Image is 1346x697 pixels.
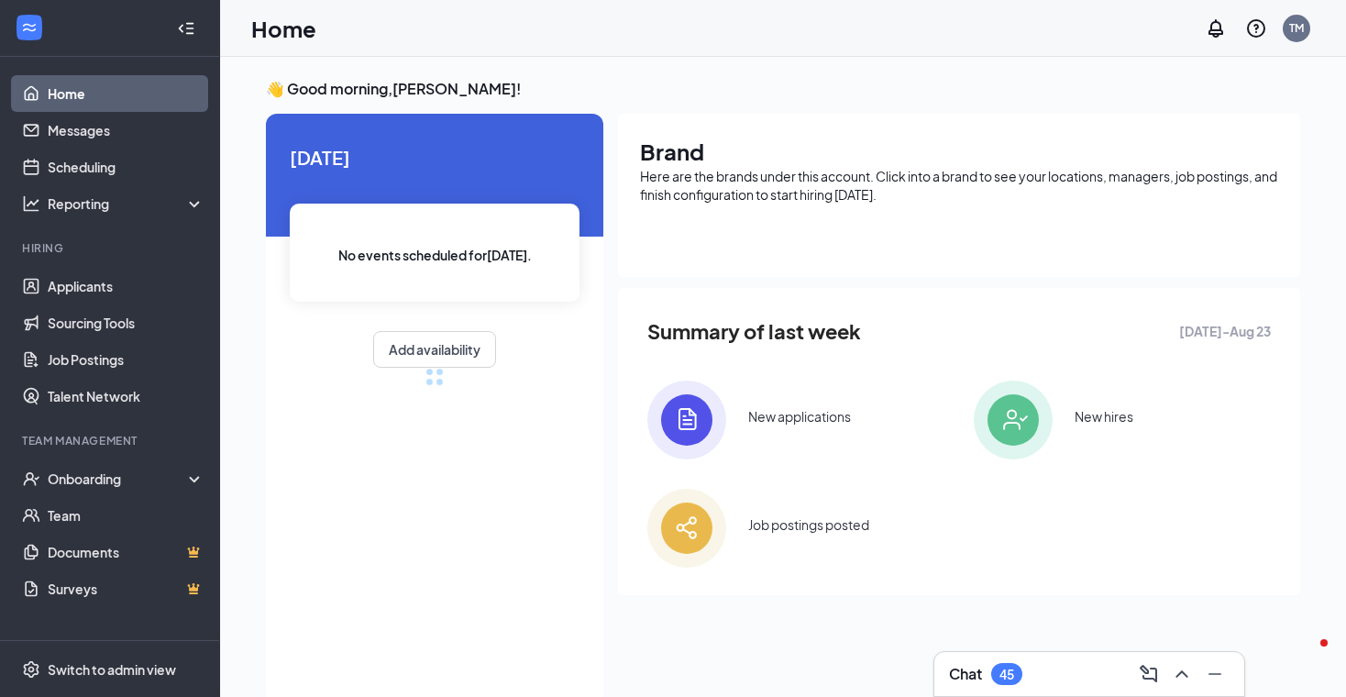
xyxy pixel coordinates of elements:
[48,497,204,534] a: Team
[48,268,204,304] a: Applicants
[748,515,869,534] div: Job postings posted
[48,194,205,213] div: Reporting
[1134,659,1164,689] button: ComposeMessage
[22,433,201,448] div: Team Management
[48,378,204,415] a: Talent Network
[266,79,1300,99] h3: 👋 Good morning, [PERSON_NAME] !
[48,75,204,112] a: Home
[48,660,176,679] div: Switch to admin view
[1204,663,1226,685] svg: Minimize
[22,240,201,256] div: Hiring
[373,331,496,368] button: Add availability
[48,149,204,185] a: Scheduling
[1200,659,1230,689] button: Minimize
[48,470,189,488] div: Onboarding
[338,245,532,265] span: No events scheduled for [DATE] .
[48,534,204,570] a: DocumentsCrown
[999,667,1014,682] div: 45
[20,18,39,37] svg: WorkstreamLogo
[1167,659,1197,689] button: ChevronUp
[22,194,40,213] svg: Analysis
[1171,663,1193,685] svg: ChevronUp
[290,143,579,171] span: [DATE]
[647,381,726,459] img: icon
[640,136,1278,167] h1: Brand
[1289,20,1304,36] div: TM
[1138,663,1160,685] svg: ComposeMessage
[177,19,195,38] svg: Collapse
[1205,17,1227,39] svg: Notifications
[974,381,1053,459] img: icon
[48,304,204,341] a: Sourcing Tools
[1245,17,1267,39] svg: QuestionInfo
[640,167,1278,204] div: Here are the brands under this account. Click into a brand to see your locations, managers, job p...
[949,664,982,684] h3: Chat
[22,470,40,488] svg: UserCheck
[748,407,851,426] div: New applications
[22,660,40,679] svg: Settings
[48,112,204,149] a: Messages
[647,315,861,348] span: Summary of last week
[48,341,204,378] a: Job Postings
[1284,635,1328,679] iframe: Intercom live chat
[425,368,444,386] div: loading meetings...
[48,570,204,607] a: SurveysCrown
[647,489,726,568] img: icon
[1179,321,1271,341] span: [DATE] - Aug 23
[1075,407,1133,426] div: New hires
[251,13,316,44] h1: Home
